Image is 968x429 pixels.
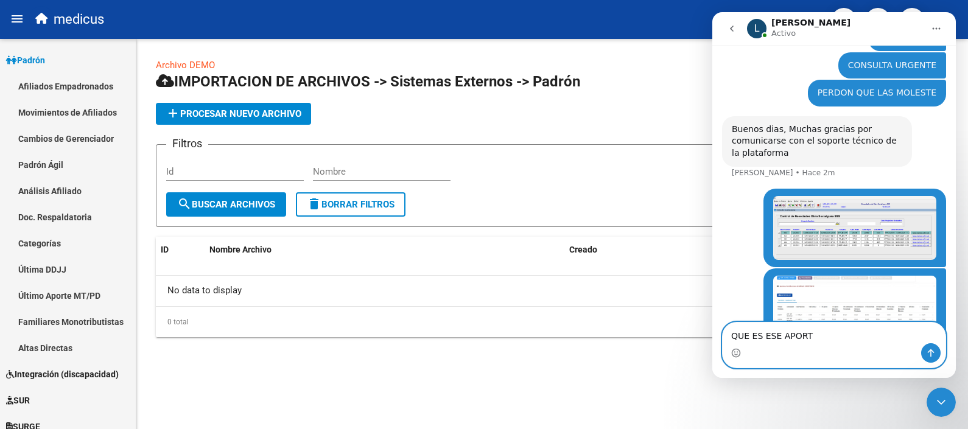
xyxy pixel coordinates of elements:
[307,199,395,210] span: Borrar Filtros
[156,276,949,306] div: No data to display
[177,199,275,210] span: Buscar Archivos
[6,394,30,407] span: SUR
[156,103,311,125] button: Procesar nuevo archivo
[927,388,956,417] iframe: Intercom live chat
[161,245,169,254] span: ID
[209,245,272,254] span: Nombre Archivo
[156,73,580,90] span: IMPORTACION DE ARCHIVOS -> Sistemas Externos -> Padrón
[564,237,949,263] datatable-header-cell: Creado
[6,368,119,381] span: Integración (discapacidad)
[569,245,597,254] span: Creado
[166,192,286,217] button: Buscar Archivos
[205,237,564,263] datatable-header-cell: Nombre Archivo
[6,54,45,67] span: Padrón
[307,197,321,211] mat-icon: delete
[177,197,192,211] mat-icon: search
[296,192,405,217] button: Borrar Filtros
[156,60,215,71] a: Archivo DEMO
[712,12,956,378] iframe: Intercom live chat
[166,108,301,119] span: Procesar nuevo archivo
[10,12,24,26] mat-icon: menu
[166,106,180,120] mat-icon: add
[166,135,208,152] h3: Filtros
[156,237,205,263] datatable-header-cell: ID
[156,307,949,337] div: 0 total
[54,6,104,33] span: medicus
